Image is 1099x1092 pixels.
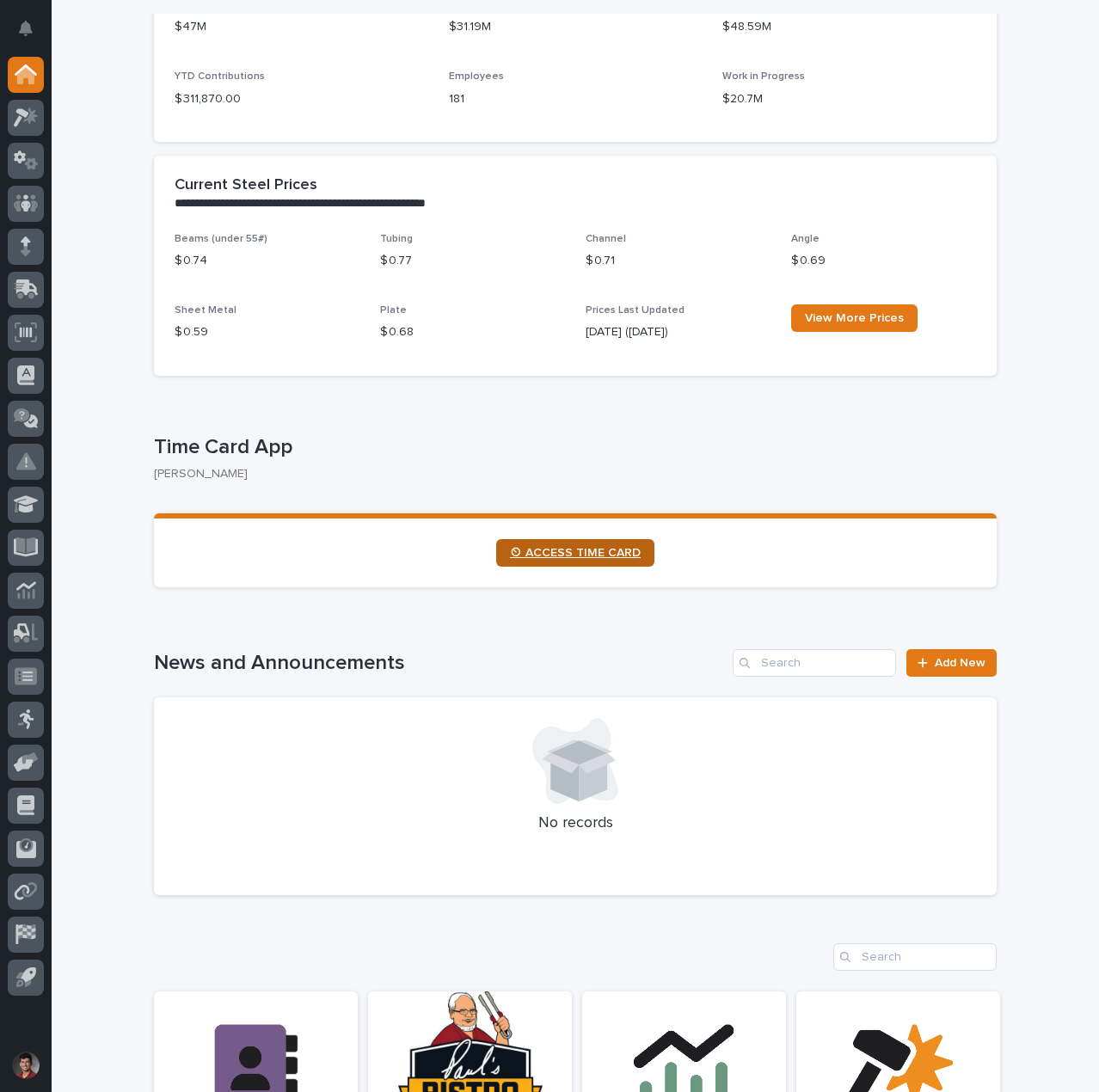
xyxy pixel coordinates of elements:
span: Sheet Metal [175,305,236,316]
span: Beams (under 55#) [175,234,267,244]
p: $48.59M [722,18,976,36]
button: Notifications [8,10,44,46]
span: Tubing [380,234,413,244]
span: Angle [791,234,820,244]
p: $ 0.59 [175,323,359,341]
p: $ 311,870.00 [175,90,428,108]
p: [DATE] ([DATE]) [586,323,771,341]
span: Channel [586,234,626,244]
span: ⏲ ACCESS TIME CARD [510,547,641,559]
a: Add New [906,649,997,677]
span: View More Prices [805,312,904,324]
h2: Current Steel Prices [175,176,317,195]
h1: News and Announcements [154,651,726,676]
p: $ 0.71 [586,252,771,270]
span: Add New [935,657,985,669]
p: No records [175,814,976,833]
input: Search [733,649,896,677]
a: ⏲ ACCESS TIME CARD [496,539,654,567]
p: $20.7M [722,90,976,108]
button: users-avatar [8,1047,44,1083]
p: $ 0.68 [380,323,565,341]
a: View More Prices [791,304,918,332]
p: $47M [175,18,428,36]
p: $31.19M [449,18,703,36]
span: YTD Contributions [175,71,265,82]
span: Prices Last Updated [586,305,685,316]
p: 181 [449,90,703,108]
span: Work in Progress [722,71,805,82]
p: $ 0.74 [175,252,359,270]
p: [PERSON_NAME] [154,467,983,482]
span: Plate [380,305,407,316]
p: $ 0.77 [380,252,565,270]
p: $ 0.69 [791,252,976,270]
div: Notifications [21,21,44,48]
span: Employees [449,71,504,82]
input: Search [833,943,997,971]
p: Time Card App [154,435,990,460]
